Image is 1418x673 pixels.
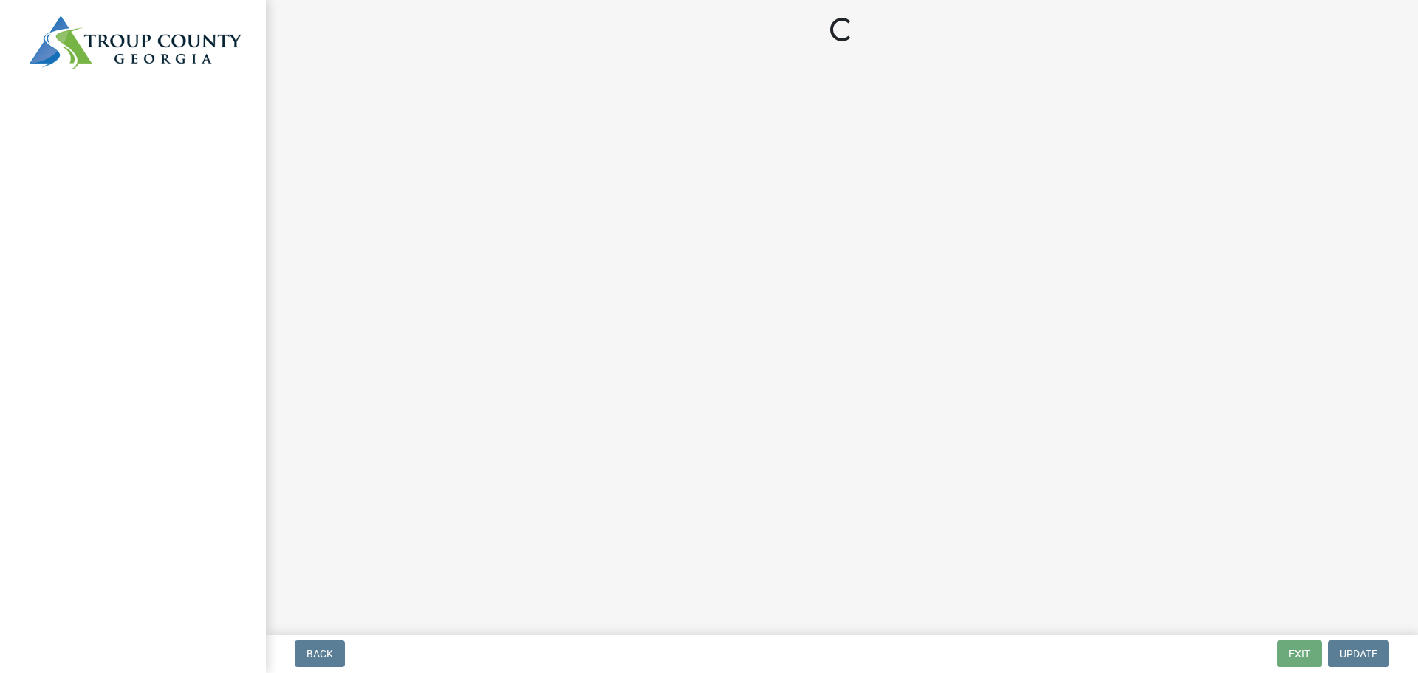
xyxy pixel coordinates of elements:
button: Update [1328,640,1389,667]
span: Back [306,648,333,660]
button: Back [295,640,345,667]
img: Troup County, Georgia [30,16,242,69]
button: Exit [1277,640,1322,667]
span: Update [1340,648,1377,660]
